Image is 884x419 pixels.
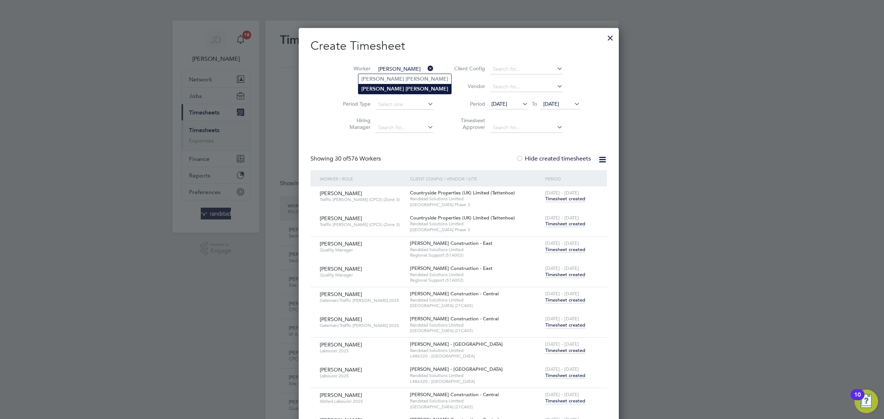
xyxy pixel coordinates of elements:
[335,155,381,162] span: 576 Workers
[408,170,543,187] div: Client Config / Vendor / Site
[320,291,362,297] span: [PERSON_NAME]
[490,82,563,92] input: Search for...
[320,316,362,323] span: [PERSON_NAME]
[376,99,434,110] input: Select one
[490,64,563,74] input: Search for...
[320,392,362,398] span: [PERSON_NAME]
[410,398,541,404] span: Randstad Solutions Limited
[545,398,585,404] span: Timesheet created
[410,316,499,322] span: [PERSON_NAME] Construction - Central
[320,265,362,272] span: [PERSON_NAME]
[406,86,448,92] b: [PERSON_NAME]
[320,222,404,228] span: Traffic [PERSON_NAME] (CPCS) (Zone 3)
[320,366,362,373] span: [PERSON_NAME]
[516,155,591,162] label: Hide created timesheets
[410,221,541,227] span: Randstad Solutions Limited
[410,291,499,297] span: [PERSON_NAME] Construction - Central
[491,101,507,107] span: [DATE]
[320,215,362,222] span: [PERSON_NAME]
[410,215,515,221] span: Countryside Properties (UK) Limited (Tattenhoe)
[376,64,434,74] input: Search for...
[855,390,878,413] button: Open Resource Center, 10 new notifications
[410,341,503,347] span: [PERSON_NAME] - [GEOGRAPHIC_DATA]
[320,341,362,348] span: [PERSON_NAME]
[318,170,408,187] div: Worker / Role
[410,227,541,233] span: [GEOGRAPHIC_DATA] Phase 3
[490,123,563,133] input: Search for...
[410,202,541,208] span: [GEOGRAPHIC_DATA] Phase 3
[410,391,499,398] span: [PERSON_NAME] Construction - Central
[545,221,585,227] span: Timesheet created
[337,101,371,107] label: Period Type
[320,297,404,303] span: Gateman/Traffic [PERSON_NAME] 2025
[376,123,434,133] input: Search for...
[410,240,492,246] span: [PERSON_NAME] Construction - East
[361,86,404,92] b: [PERSON_NAME]
[410,348,541,353] span: Randstad Solutions Limited
[320,272,404,278] span: Quality Manager
[410,190,515,196] span: Countryside Properties (UK) Limited (Tattenhoe)
[311,155,382,163] div: Showing
[410,378,541,384] span: L486320 - [GEOGRAPHIC_DATA]
[410,366,503,372] span: [PERSON_NAME] - [GEOGRAPHIC_DATA]
[337,117,371,130] label: Hiring Manager
[406,76,448,82] b: [PERSON_NAME]
[410,272,541,278] span: Randstad Solutions Limited
[545,291,579,297] span: [DATE] - [DATE]
[337,65,371,72] label: Worker
[410,322,541,328] span: Randstad Solutions Limited
[320,323,404,328] span: Gateman/Traffic [PERSON_NAME] 2025
[320,240,362,247] span: [PERSON_NAME]
[545,246,585,253] span: Timesheet created
[545,347,585,354] span: Timesheet created
[543,170,600,187] div: Period
[545,190,579,196] span: [DATE] - [DATE]
[545,271,585,278] span: Timesheet created
[543,101,559,107] span: [DATE]
[410,404,541,410] span: [GEOGRAPHIC_DATA] (21CA02)
[854,395,861,404] div: 10
[545,316,579,322] span: [DATE] - [DATE]
[545,215,579,221] span: [DATE] - [DATE]
[410,328,541,334] span: [GEOGRAPHIC_DATA] (21CA05)
[320,190,362,197] span: [PERSON_NAME]
[545,265,579,271] span: [DATE] - [DATE]
[545,240,579,246] span: [DATE] - [DATE]
[320,373,404,379] span: Labourer 2025
[410,252,541,258] span: Regional Support (51A002)
[320,398,404,404] span: Skilled Labourer 2025
[452,101,485,107] label: Period
[410,277,541,283] span: Regional Support (51A002)
[311,38,607,54] h2: Create Timesheet
[410,247,541,253] span: Randstad Solutions Limited
[410,196,541,202] span: Randstad Solutions Limited
[452,65,485,72] label: Client Config
[545,341,579,347] span: [DATE] - [DATE]
[410,265,492,271] span: [PERSON_NAME] Construction - East
[410,303,541,309] span: [GEOGRAPHIC_DATA] (21CA05)
[320,197,404,203] span: Traffic [PERSON_NAME] (CPCS) (Zone 3)
[530,99,539,109] span: To
[452,83,485,89] label: Vendor
[545,391,579,398] span: [DATE] - [DATE]
[335,155,348,162] span: 30 of
[545,366,579,372] span: [DATE] - [DATE]
[545,322,585,328] span: Timesheet created
[545,372,585,379] span: Timesheet created
[410,297,541,303] span: Randstad Solutions Limited
[361,76,404,82] b: [PERSON_NAME]
[545,297,585,303] span: Timesheet created
[410,353,541,359] span: L486320 - [GEOGRAPHIC_DATA]
[337,83,371,89] label: Site
[545,196,585,202] span: Timesheet created
[452,117,485,130] label: Timesheet Approver
[320,348,404,354] span: Labourer 2025
[320,247,404,253] span: Quality Manager
[410,373,541,378] span: Randstad Solutions Limited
